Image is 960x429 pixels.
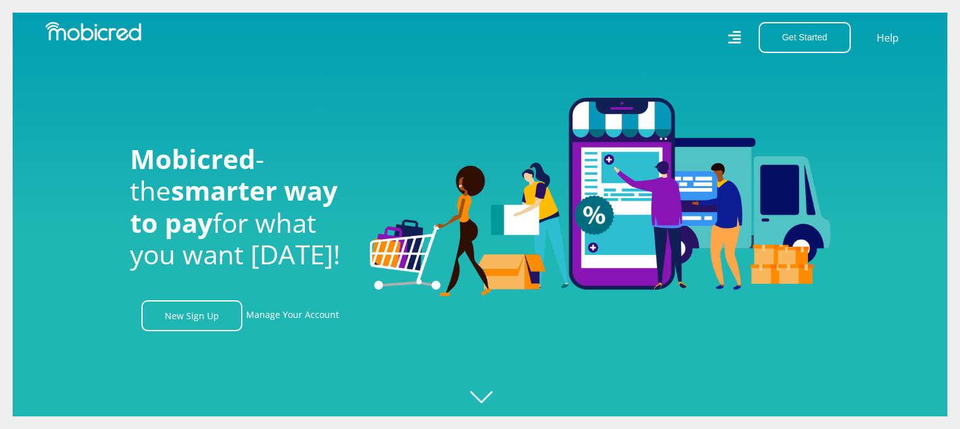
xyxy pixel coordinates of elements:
button: Get Started [759,22,851,53]
h1: - the for what you want [DATE]! [130,143,351,271]
a: Help [876,30,899,46]
a: Manage Your Account [246,300,339,331]
img: Mobicred [45,22,141,41]
img: Welcome to Mobicred [370,98,831,297]
span: smarter way to pay [130,172,338,240]
a: New Sign Up [141,300,242,331]
span: Mobicred [130,141,256,177]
